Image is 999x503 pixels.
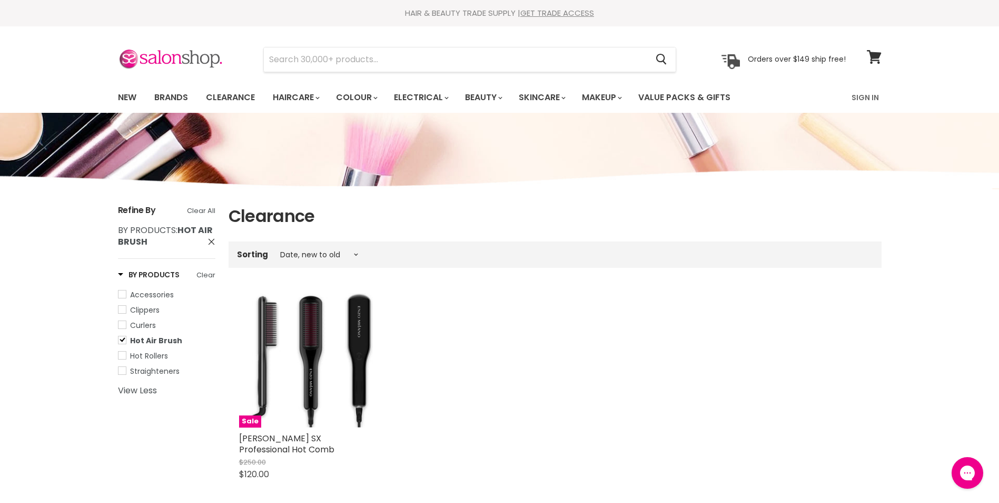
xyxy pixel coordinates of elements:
a: Electrical [386,86,455,109]
button: Search [648,47,676,72]
a: Clear [196,269,215,281]
span: By Products [118,224,176,236]
a: Brands [146,86,196,109]
span: $250.00 [239,457,266,467]
span: Hot Air Brush [130,335,182,346]
span: Straighteners [130,366,180,376]
a: GET TRADE ACCESS [520,7,594,18]
h1: Clearance [229,205,882,227]
a: Skincare [511,86,572,109]
span: Hot Rollers [130,351,168,361]
a: Beauty [457,86,509,109]
span: Curlers [130,320,156,331]
ul: Main menu [110,82,792,113]
a: Haircare [265,86,326,109]
a: Hot Air Brush [118,335,215,346]
nav: Main [105,82,895,113]
span: Refine By [118,204,156,216]
a: Straighteners [118,365,215,377]
a: View Less [118,386,215,395]
label: Sorting [237,250,268,259]
a: Clippers [118,304,215,316]
a: Clearance [198,86,263,109]
a: Value Packs & Gifts [630,86,738,109]
a: Colour [328,86,384,109]
a: Clear All [187,205,215,217]
p: Orders over $149 ship free! [748,54,846,64]
input: Search [264,47,648,72]
div: HAIR & BEAUTY TRADE SUPPLY | [105,8,895,18]
a: Makeup [574,86,628,109]
span: Clippers [130,305,160,315]
a: New [110,86,144,109]
a: Sign In [845,86,885,109]
a: Hot Rollers [118,350,215,362]
span: Accessories [130,289,174,300]
span: Sale [239,415,261,428]
a: Enzo Milano SX Professional Hot CombSale [239,293,373,428]
a: [PERSON_NAME] SX Professional Hot Comb [239,432,334,456]
a: By Products: Hot Air Brush [118,225,215,248]
h3: By Products [118,269,180,280]
span: $120.00 [239,468,269,480]
span: : [118,224,213,248]
iframe: Gorgias live chat messenger [946,453,988,492]
a: Curlers [118,320,215,331]
strong: Hot Air Brush [118,224,213,248]
form: Product [263,47,676,72]
img: Enzo Milano SX Professional Hot Comb [239,293,373,428]
a: Accessories [118,289,215,301]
